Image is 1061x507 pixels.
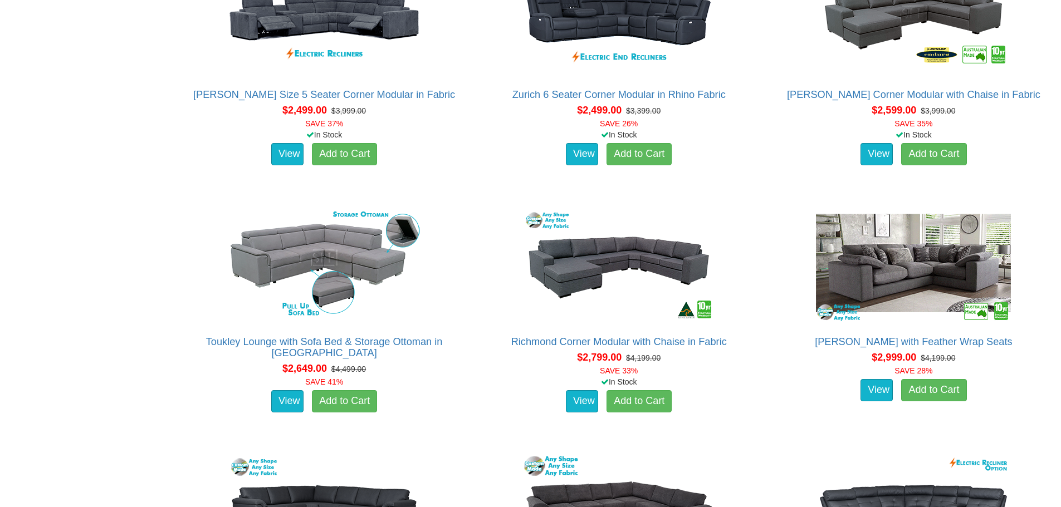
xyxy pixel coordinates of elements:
font: SAVE 37% [305,119,343,128]
a: Add to Cart [312,143,377,165]
span: $2,499.00 [577,105,622,116]
font: SAVE 41% [305,377,343,386]
a: View [566,143,598,165]
a: View [271,390,304,412]
a: View [566,390,598,412]
del: $4,499.00 [331,365,366,373]
del: $4,199.00 [921,353,955,362]
span: $2,499.00 [282,105,327,116]
del: $4,199.00 [626,353,661,362]
span: $2,599.00 [872,105,916,116]
del: $3,999.00 [921,106,955,115]
font: SAVE 28% [894,366,932,375]
div: In Stock [478,129,760,140]
div: In Stock [478,376,760,387]
span: $2,649.00 [282,363,327,374]
del: $3,399.00 [626,106,661,115]
a: View [860,379,893,401]
img: Erika Corner with Feather Wrap Seats [813,203,1014,325]
a: Add to Cart [607,143,672,165]
a: [PERSON_NAME] with Feather Wrap Seats [815,336,1012,347]
a: [PERSON_NAME] Size 5 Seater Corner Modular in Fabric [193,89,455,100]
div: In Stock [772,129,1055,140]
del: $3,999.00 [331,106,366,115]
font: SAVE 35% [894,119,932,128]
a: Zurich 6 Seater Corner Modular in Rhino Fabric [512,89,726,100]
span: $2,799.00 [577,352,622,363]
a: Add to Cart [901,379,966,401]
a: View [860,143,893,165]
font: SAVE 26% [600,119,638,128]
img: Toukley Lounge with Sofa Bed & Storage Ottoman in Fabric [224,203,424,325]
a: Add to Cart [607,390,672,412]
a: [PERSON_NAME] Corner Modular with Chaise in Fabric [787,89,1040,100]
a: View [271,143,304,165]
img: Richmond Corner Modular with Chaise in Fabric [519,203,719,325]
a: Add to Cart [312,390,377,412]
a: Toukley Lounge with Sofa Bed & Storage Ottoman in [GEOGRAPHIC_DATA] [206,336,443,358]
a: Richmond Corner Modular with Chaise in Fabric [511,336,727,347]
span: $2,999.00 [872,352,916,363]
div: In Stock [183,129,465,140]
font: SAVE 33% [600,366,638,375]
a: Add to Cart [901,143,966,165]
